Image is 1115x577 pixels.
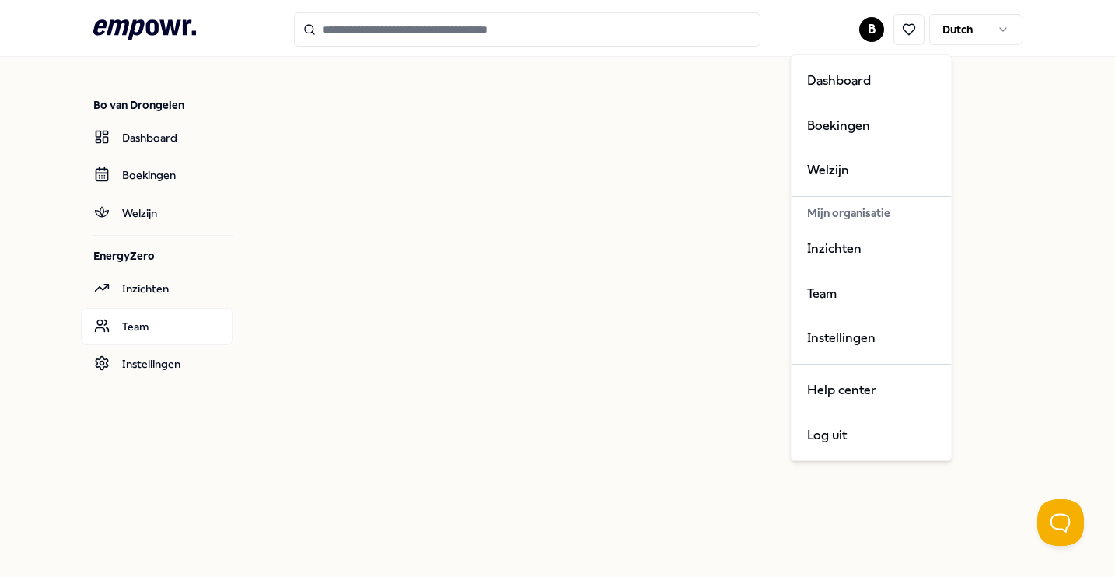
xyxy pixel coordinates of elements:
button: B [859,17,884,42]
div: B [791,54,952,461]
a: Inzichten [795,226,949,271]
a: Dashboard [795,58,949,103]
a: Boekingen [81,156,233,194]
iframe: Help Scout Beacon - Open [1037,499,1084,546]
a: Instellingen [81,345,233,383]
a: Help center [795,368,949,413]
a: Welzijn [795,148,949,193]
a: Team [795,271,949,316]
a: Instellingen [795,316,949,361]
a: Welzijn [81,194,233,232]
a: Inzichten [81,270,233,307]
p: EnergyZero [93,248,233,264]
a: Dashboard [81,119,233,156]
a: Boekingen [795,103,949,149]
input: Search for products, categories or subcategories [294,12,760,47]
div: Mijn organisatie [795,200,949,226]
a: Team [81,308,233,345]
p: Bo van Drongelen [93,97,233,113]
div: Log uit [795,413,949,458]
